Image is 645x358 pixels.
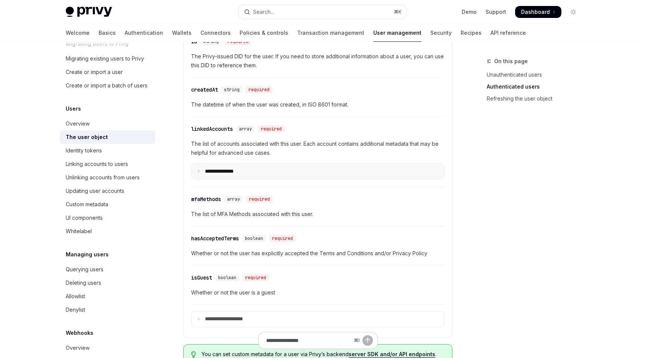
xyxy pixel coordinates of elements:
[60,198,155,211] a: Custom metadata
[191,125,233,133] div: linkedAccounts
[253,7,274,16] div: Search...
[191,249,445,258] span: Whether or not the user has explicitly accepted the Terms and Conditions and/or Privacy Policy
[239,5,406,19] button: Open search
[60,52,155,65] a: Migrating existing users to Privy
[487,69,585,81] a: Unauthenticated users
[60,65,155,79] a: Create or import a user
[486,8,506,16] a: Support
[66,68,123,77] div: Create or import a user
[66,173,140,182] div: Unlinking accounts from users
[191,274,212,281] div: isGuest
[60,290,155,303] a: Allowlist
[99,24,116,42] a: Basics
[490,24,526,42] a: API reference
[200,24,231,42] a: Connectors
[66,250,109,259] h5: Managing users
[191,288,445,297] span: Whether or not the user is a guest
[66,200,108,209] div: Custom metadata
[60,157,155,171] a: Linking accounts to users
[494,57,528,66] span: On this page
[191,235,239,242] div: hasAcceptedTerms
[373,24,421,42] a: User management
[218,275,236,281] span: boolean
[60,211,155,225] a: UI components
[60,263,155,276] a: Querying users
[66,7,112,17] img: light logo
[266,332,351,349] input: Ask a question...
[66,186,124,195] div: Updating user accounts
[66,343,90,352] div: Overview
[125,24,163,42] a: Authentication
[60,171,155,184] a: Unlinking accounts from users
[60,130,155,144] a: The user object
[521,8,550,16] span: Dashboard
[66,292,85,301] div: Allowlist
[66,213,103,222] div: UI components
[224,87,240,93] span: string
[66,305,85,314] div: Denylist
[191,52,445,70] span: The Privy-issued DID for the user. If you need to store additional information about a user, you ...
[191,100,445,109] span: The datetime of when the user was created, in ISO 8601 format.
[240,24,288,42] a: Policies & controls
[462,8,477,16] a: Demo
[191,195,221,203] div: mfaMethods
[362,335,373,346] button: Send message
[66,24,90,42] a: Welcome
[66,133,108,142] div: The user object
[430,24,452,42] a: Security
[172,24,191,42] a: Wallets
[60,225,155,238] a: Whitelabel
[227,196,240,202] span: array
[60,276,155,290] a: Deleting users
[60,117,155,130] a: Overview
[242,274,269,281] div: required
[66,54,144,63] div: Migrating existing users to Privy
[60,341,155,355] a: Overview
[60,303,155,317] a: Denylist
[60,184,155,198] a: Updating user accounts
[461,24,482,42] a: Recipes
[60,144,155,157] a: Identity tokens
[66,265,103,274] div: Querying users
[60,79,155,92] a: Create or import a batch of users
[66,104,81,113] h5: Users
[203,38,219,44] span: string
[246,86,272,93] div: required
[66,227,92,236] div: Whitelabel
[258,125,285,133] div: required
[191,139,445,157] span: The list of accounts associated with this user. Each account contains additional metadata that ma...
[191,86,218,93] div: createdAt
[191,210,445,219] span: The list of MFA Methods associated with this user.
[567,6,579,18] button: Toggle dark mode
[297,24,364,42] a: Transaction management
[66,146,102,155] div: Identity tokens
[66,81,147,90] div: Create or import a batch of users
[66,328,93,337] h5: Webhooks
[66,119,90,128] div: Overview
[66,278,101,287] div: Deleting users
[239,126,252,132] span: array
[269,235,296,242] div: required
[487,93,585,105] a: Refreshing the user object
[515,6,561,18] a: Dashboard
[246,195,273,203] div: required
[66,160,128,169] div: Linking accounts to users
[487,81,585,93] a: Authenticated users
[394,9,402,15] span: ⌘ K
[245,235,263,241] span: boolean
